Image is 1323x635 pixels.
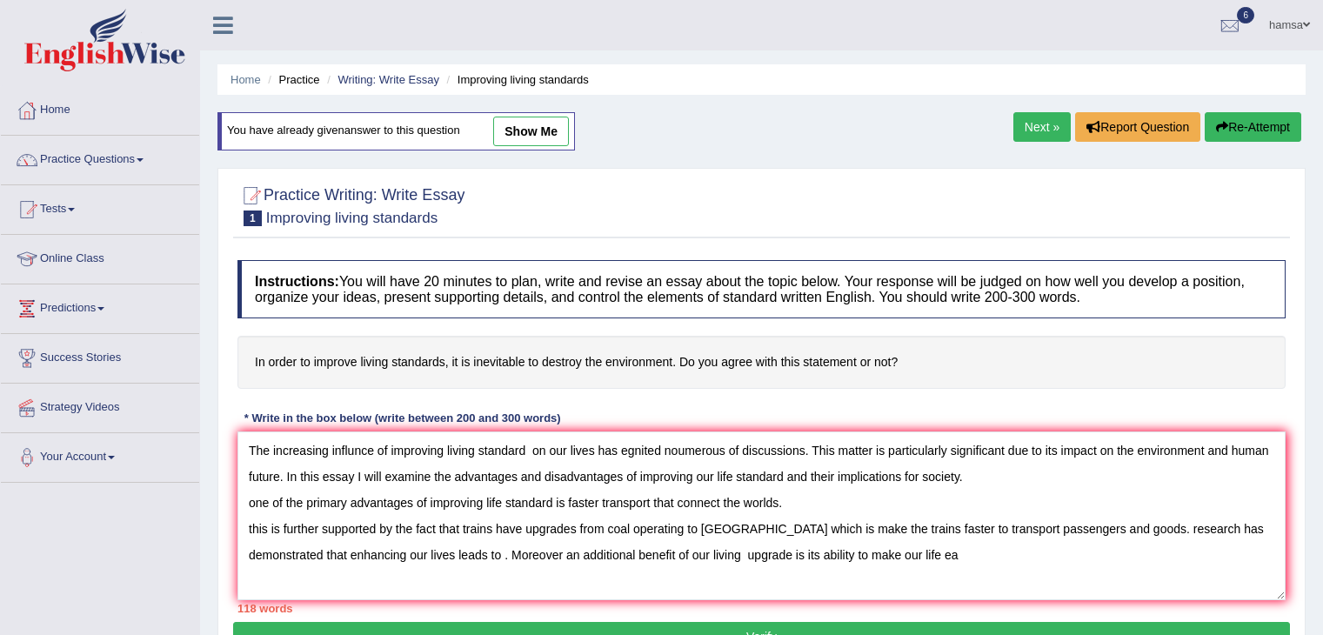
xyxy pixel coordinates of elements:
button: Re-Attempt [1205,112,1301,142]
a: Strategy Videos [1,384,199,427]
a: Your Account [1,433,199,477]
li: Improving living standards [443,71,589,88]
button: Report Question [1075,112,1200,142]
div: 118 words [237,600,1286,617]
a: Writing: Write Essay [337,73,439,86]
li: Practice [264,71,319,88]
h2: Practice Writing: Write Essay [237,183,464,226]
span: 1 [244,211,262,226]
div: You have already given answer to this question [217,112,575,150]
a: Home [1,86,199,130]
b: Instructions: [255,274,339,289]
a: Tests [1,185,199,229]
span: 6 [1237,7,1254,23]
a: Next » [1013,112,1071,142]
a: Practice Questions [1,136,199,179]
a: Online Class [1,235,199,278]
a: Success Stories [1,334,199,378]
div: * Write in the box below (write between 200 and 300 words) [237,411,567,427]
h4: In order to improve living standards, it is inevitable to destroy the environment. Do you agree w... [237,336,1286,389]
a: Home [231,73,261,86]
h4: You will have 20 minutes to plan, write and revise an essay about the topic below. Your response ... [237,260,1286,318]
a: Predictions [1,284,199,328]
a: show me [493,117,569,146]
small: Improving living standards [266,210,438,226]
